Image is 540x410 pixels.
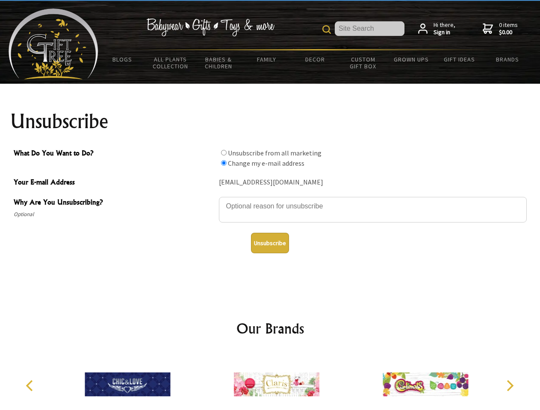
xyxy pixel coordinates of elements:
[387,50,435,68] a: Grown Ups
[221,150,227,155] input: What Do You Want to Do?
[9,9,98,79] img: Babyware - Gifts - Toys and more...
[500,376,519,395] button: Next
[322,25,331,34] img: product search
[418,21,455,36] a: Hi there,Sign in
[14,197,215,209] span: Why Are You Unsubscribing?
[14,148,215,160] span: What Do You Want to Do?
[335,21,404,36] input: Site Search
[10,111,530,132] h1: Unsubscribe
[228,149,322,157] label: Unsubscribe from all marketing
[483,21,518,36] a: 0 items$0.00
[219,176,527,189] div: [EMAIL_ADDRESS][DOMAIN_NAME]
[251,233,289,253] button: Unsubscribe
[147,50,195,75] a: All Plants Collection
[219,197,527,223] textarea: Why Are You Unsubscribing?
[14,177,215,189] span: Your E-mail Address
[228,159,304,167] label: Change my e-mail address
[484,50,532,68] a: Brands
[434,21,455,36] span: Hi there,
[17,318,523,339] h2: Our Brands
[243,50,291,68] a: Family
[435,50,484,68] a: Gift Ideas
[339,50,387,75] a: Custom Gift Box
[221,160,227,166] input: What Do You Want to Do?
[499,29,518,36] strong: $0.00
[21,376,40,395] button: Previous
[14,209,215,220] span: Optional
[98,50,147,68] a: BLOGS
[195,50,243,75] a: Babies & Children
[434,29,455,36] strong: Sign in
[146,18,274,36] img: Babywear - Gifts - Toys & more
[499,21,518,36] span: 0 items
[291,50,339,68] a: Decor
